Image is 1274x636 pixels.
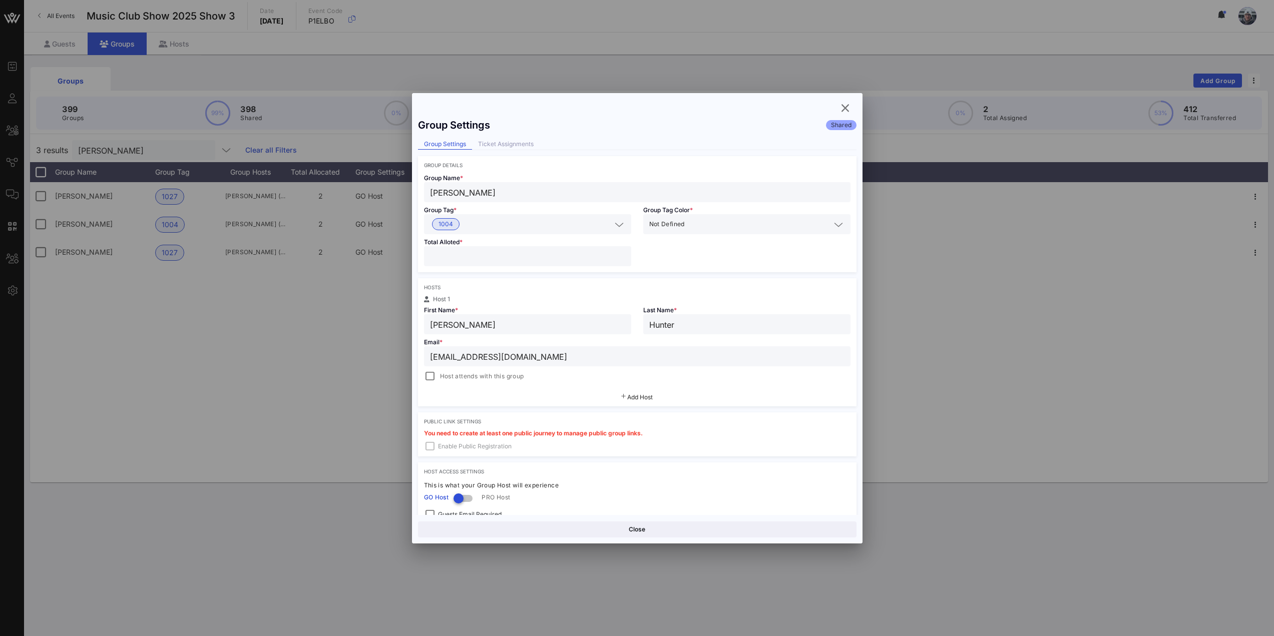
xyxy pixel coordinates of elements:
[424,480,851,490] div: This is what your Group Host will experience
[643,206,693,214] span: Group Tag Color
[627,393,653,401] span: Add Host
[472,139,540,150] div: Ticket Assignments
[418,521,857,537] button: Close
[438,509,502,519] span: Guests Email Required
[826,120,857,130] div: Shared
[424,206,457,214] span: Group Tag
[439,219,453,230] span: 1004
[482,492,510,502] span: PRO Host
[424,468,851,474] div: Host Access Settings
[418,119,490,131] div: Group Settings
[424,429,643,437] span: You need to create at least one public journey to manage public group links.
[440,371,524,381] span: Host attends with this group
[424,492,449,502] span: GO Host
[424,214,631,234] div: 1004
[643,214,851,234] div: Not Defined
[621,394,653,400] button: Add Host
[424,174,463,182] span: Group Name
[424,162,851,168] div: Group Details
[424,338,443,346] span: Email
[433,295,450,303] span: Host 1
[424,284,851,290] div: Hosts
[424,306,458,314] span: First Name
[424,238,463,246] span: Total Alloted
[424,418,851,424] div: Public Link Settings
[643,306,677,314] span: Last Name
[649,219,685,229] span: Not Defined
